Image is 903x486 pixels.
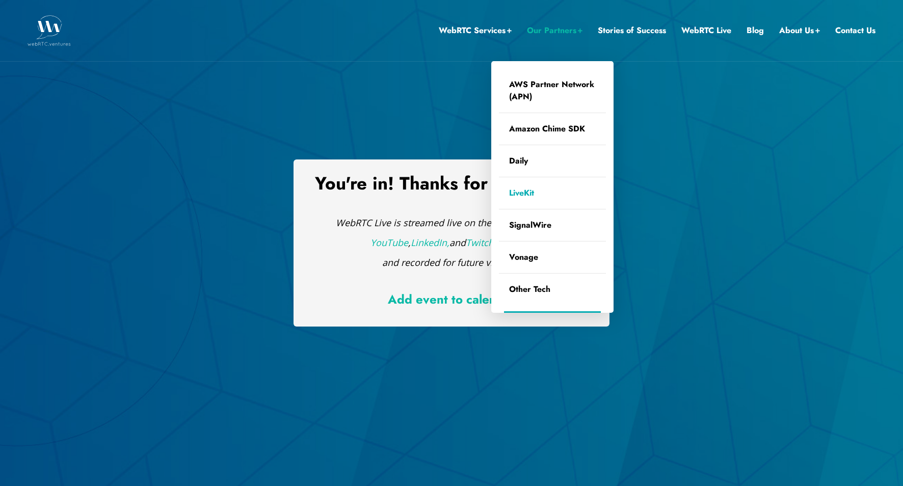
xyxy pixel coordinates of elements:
a: Our Partners [527,24,582,37]
a: YouTube [370,236,408,249]
a: Other Tech [499,274,606,305]
a: Add event to calendar [388,290,516,308]
a: AWS Partner Network (APN) [499,69,606,113]
h1: You're in! Thanks for registering. [309,175,594,193]
a: Daily [499,145,606,177]
a: About Us [779,24,820,37]
a: SignalWire [499,209,606,241]
em: WebRTC Live is streamed live on the [DOMAIN_NAME] [336,217,567,229]
a: WebRTC Services [439,24,512,37]
a: LiveKit [499,177,606,209]
a: Vonage [499,241,606,273]
img: WebRTC.ventures [28,15,71,46]
a: Contact Us [835,24,875,37]
a: Amazon Chime SDK [499,113,606,145]
em: and recorded for future viewing. [382,256,521,268]
a: WebRTC Live [681,24,731,37]
a: LinkedIn, [411,236,449,249]
a: Blog [747,24,764,37]
a: Stories of Success [598,24,666,37]
a: Twitch [466,236,494,249]
em: , and channels [370,236,533,249]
